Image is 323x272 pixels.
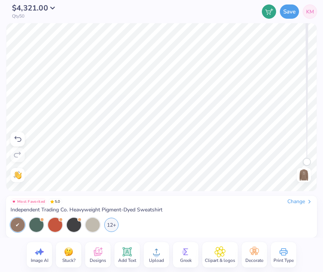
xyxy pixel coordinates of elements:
[273,257,294,263] span: Print Type
[48,198,62,205] span: 5.0
[149,257,164,263] span: Upload
[12,200,16,204] img: Most Favorited sort
[12,3,48,13] span: $4,321.00
[17,200,45,204] span: Most Favorited
[287,198,312,205] div: Change
[298,169,310,181] img: Back
[12,4,59,12] button: $4,321.00
[11,198,47,205] button: Badge Button
[63,246,74,257] img: Stuck?
[245,257,263,263] span: Decorate
[280,4,299,19] button: Save
[118,257,136,263] span: Add Text
[90,257,106,263] span: Designs
[12,13,24,19] span: Qty 50
[11,207,162,213] span: Independent Trading Co. Heavyweight Pigment-Dyed Sweatshirt
[180,257,192,263] span: Greek
[31,257,48,263] span: Image AI
[205,257,235,263] span: Clipart & logos
[104,218,119,232] div: 12+
[306,8,314,16] span: KM
[62,257,75,263] span: Stuck?
[303,158,311,166] div: Accessibility label
[303,4,317,19] a: KM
